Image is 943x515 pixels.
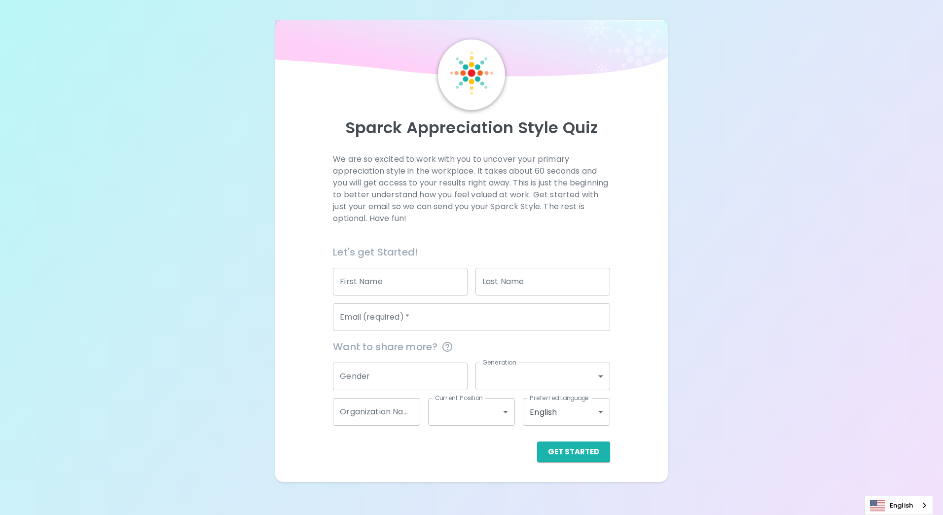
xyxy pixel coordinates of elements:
label: Current Position [435,394,483,402]
h6: Let's get Started! [333,244,610,260]
aside: Language selected: English [865,496,933,515]
span: Want to share more? [333,339,610,355]
button: Get Started [537,441,610,462]
p: We are so excited to work with you to uncover your primary appreciation style in the workplace. I... [333,153,610,224]
div: Language [865,496,933,515]
div: English [523,398,610,426]
label: Generation [482,358,516,367]
label: Preferred Language [530,394,589,402]
img: Sparck Logo [450,51,493,95]
a: English [865,496,933,515]
p: Sparck Appreciation Style Quiz [287,118,656,138]
svg: This information is completely confidential and only used for aggregated appreciation studies at ... [441,341,453,353]
img: wave [275,20,668,81]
